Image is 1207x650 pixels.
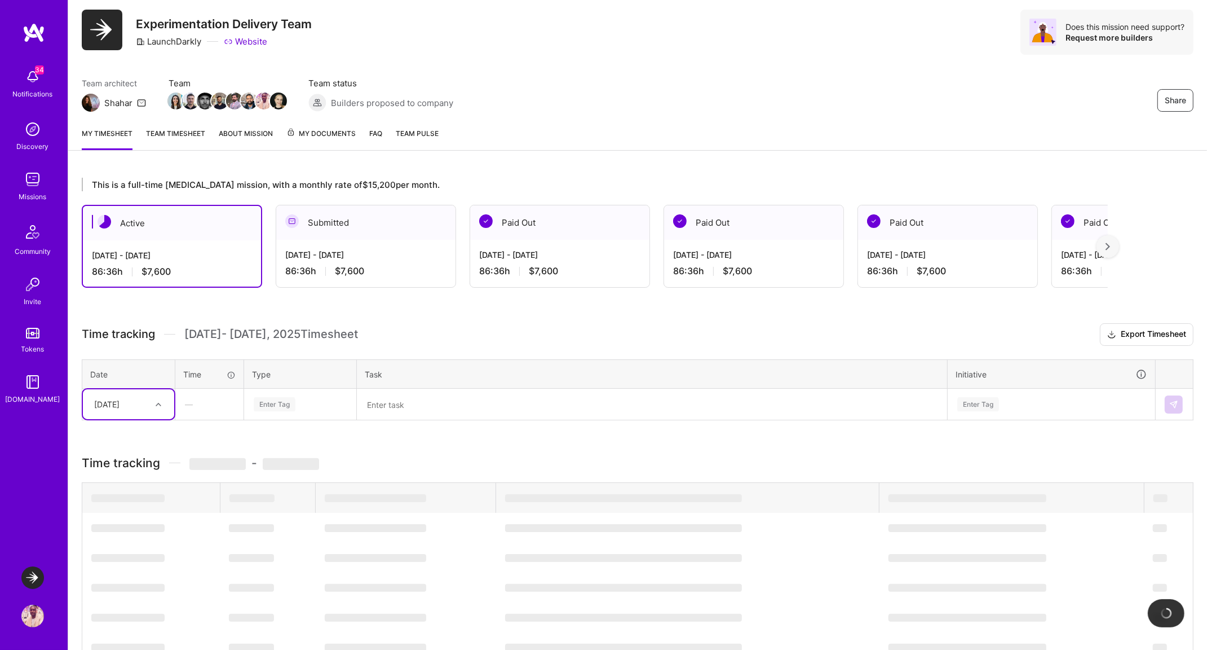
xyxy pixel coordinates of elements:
[19,566,47,589] a: LaunchDarkly: Experimentation Delivery Team
[1153,524,1167,532] span: ‌
[91,614,165,622] span: ‌
[505,494,742,502] span: ‌
[224,36,267,47] a: Website
[888,614,1046,622] span: ‌
[325,584,426,592] span: ‌
[219,128,273,150] a: About Mission
[479,265,640,277] div: 86:36 h
[91,554,165,562] span: ‌
[142,266,171,278] span: $7,600
[956,368,1147,381] div: Initiative
[244,359,357,389] th: Type
[325,524,426,532] span: ‌
[19,605,47,627] a: User Avatar
[529,265,558,277] span: $7,600
[1065,21,1184,32] div: Does this mission need support?
[723,265,752,277] span: $7,600
[92,249,252,261] div: [DATE] - [DATE]
[189,456,319,470] span: -
[1169,400,1178,409] img: Submit
[888,584,1046,592] span: ‌
[19,191,47,203] div: Missions
[82,456,1193,470] h3: Time tracking
[82,77,146,89] span: Team architect
[198,91,213,111] a: Team Member Avatar
[664,205,843,240] div: Paid Out
[137,98,146,107] i: icon Mail
[888,494,1046,502] span: ‌
[6,393,60,405] div: [DOMAIN_NAME]
[470,205,649,240] div: Paid Out
[197,93,214,109] img: Team Member Avatar
[1061,214,1075,228] img: Paid Out
[229,494,275,502] span: ‌
[23,23,45,43] img: logo
[1065,32,1184,43] div: Request more builders
[957,396,999,413] div: Enter Tag
[169,77,286,89] span: Team
[1159,605,1174,621] img: loading
[82,128,132,150] a: My timesheet
[21,343,45,355] div: Tokens
[82,10,122,50] img: Company Logo
[396,128,439,150] a: Team Pulse
[357,359,948,389] th: Task
[82,178,1108,191] div: This is a full-time [MEDICAL_DATA] mission, with a monthly rate of $15,200 per month.
[1107,329,1116,341] i: icon Download
[325,554,426,562] span: ‌
[92,266,252,278] div: 86:36 h
[254,396,295,413] div: Enter Tag
[505,584,742,592] span: ‌
[276,205,456,240] div: Submitted
[263,458,319,470] span: ‌
[91,494,165,502] span: ‌
[183,91,198,111] a: Team Member Avatar
[242,91,257,111] a: Team Member Avatar
[270,93,287,109] img: Team Member Avatar
[325,494,426,502] span: ‌
[257,91,271,111] a: Team Member Avatar
[505,554,742,562] span: ‌
[94,398,120,410] div: [DATE]
[104,97,132,109] div: Shahar
[308,77,453,89] span: Team status
[21,566,44,589] img: LaunchDarkly: Experimentation Delivery Team
[308,94,326,112] img: Builders proposed to company
[673,249,834,261] div: [DATE] - [DATE]
[286,128,356,150] a: My Documents
[888,554,1046,562] span: ‌
[396,129,439,138] span: Team Pulse
[82,359,175,389] th: Date
[21,371,44,393] img: guide book
[286,128,356,140] span: My Documents
[91,584,165,592] span: ‌
[369,128,382,150] a: FAQ
[182,93,199,109] img: Team Member Avatar
[1100,323,1193,346] button: Export Timesheet
[189,458,246,470] span: ‌
[21,118,44,140] img: discovery
[1106,243,1110,251] img: right
[255,93,272,109] img: Team Member Avatar
[167,93,184,109] img: Team Member Avatar
[673,214,687,228] img: Paid Out
[285,265,446,277] div: 86:36 h
[285,249,446,261] div: [DATE] - [DATE]
[858,205,1037,240] div: Paid Out
[98,215,111,229] img: Active
[917,265,946,277] span: $7,600
[229,614,274,622] span: ‌
[229,584,274,592] span: ‌
[17,140,49,152] div: Discovery
[1157,89,1193,112] button: Share
[1153,554,1167,562] span: ‌
[867,249,1028,261] div: [DATE] - [DATE]
[82,327,155,341] span: Time tracking
[184,327,358,341] span: [DATE] - [DATE] , 2025 Timesheet
[505,614,742,622] span: ‌
[83,206,261,240] div: Active
[21,65,44,88] img: bell
[1165,95,1186,106] span: Share
[136,36,201,47] div: LaunchDarkly
[169,91,183,111] a: Team Member Avatar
